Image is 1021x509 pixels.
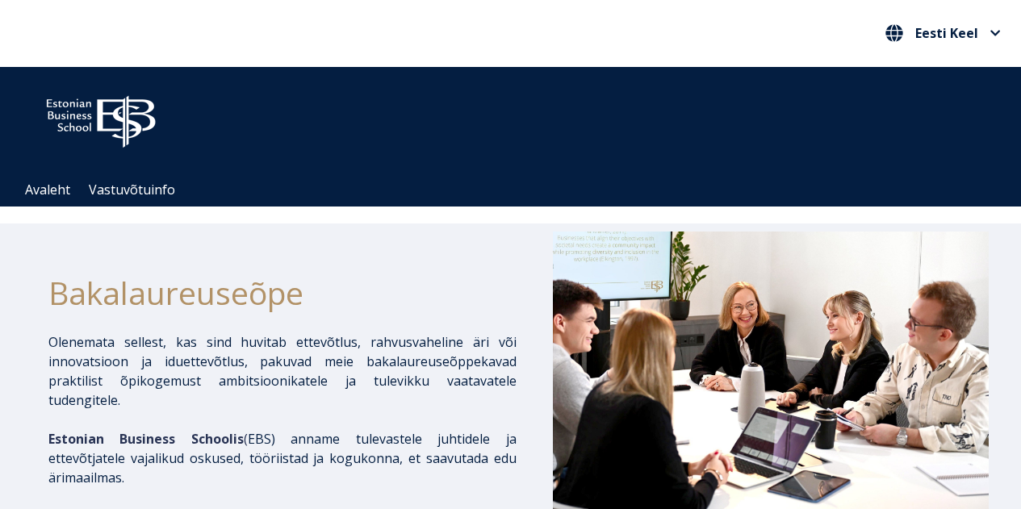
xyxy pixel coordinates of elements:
[48,430,244,448] span: Estonian Business Schoolis
[16,173,1021,207] div: Navigation Menu
[32,83,169,152] img: ebs_logo2016_white
[48,430,248,448] span: (
[881,20,1005,46] button: Eesti Keel
[881,20,1005,47] nav: Vali oma keel
[89,181,175,198] a: Vastuvõtuinfo
[48,269,517,316] h1: Bakalaureuseõpe
[48,332,517,410] p: Olenemata sellest, kas sind huvitab ettevõtlus, rahvusvaheline äri või innovatsioon ja iduettevõt...
[25,181,70,198] a: Avaleht
[48,429,517,487] p: EBS) anname tulevastele juhtidele ja ettevõtjatele vajalikud oskused, tööriistad ja kogukonna, et...
[915,27,978,40] span: Eesti Keel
